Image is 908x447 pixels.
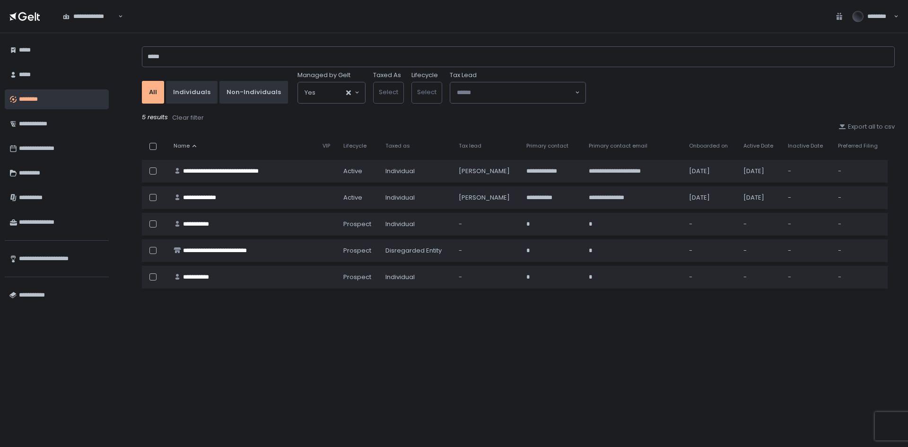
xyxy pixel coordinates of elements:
span: Active Date [743,142,773,149]
div: - [743,246,777,255]
span: Yes [305,88,315,97]
span: active [343,167,362,175]
input: Search for option [457,88,574,97]
span: Preferred Filing [838,142,878,149]
button: Export all to csv [838,123,895,131]
div: - [743,220,777,228]
span: Tax Lead [450,71,477,79]
div: - [689,273,732,281]
div: Disregarded Entity [385,246,447,255]
div: - [838,193,882,202]
span: Primary contact email [589,142,647,149]
div: [PERSON_NAME] [459,193,515,202]
div: Individual [385,167,447,175]
button: Clear Selected [346,90,351,95]
div: [DATE] [689,193,732,202]
span: Inactive Date [788,142,823,149]
button: Non-Individuals [219,81,288,104]
div: - [788,167,827,175]
div: Individuals [173,88,210,96]
span: Managed by Gelt [297,71,350,79]
div: - [838,246,882,255]
div: Search for option [57,7,123,26]
input: Search for option [315,88,345,97]
span: Taxed as [385,142,410,149]
span: Select [379,88,398,96]
div: [PERSON_NAME] [459,167,515,175]
div: [DATE] [689,167,732,175]
label: Lifecycle [411,71,438,79]
span: Tax lead [459,142,481,149]
label: Taxed As [373,71,401,79]
div: - [838,167,882,175]
div: - [838,220,882,228]
div: - [689,246,732,255]
div: Search for option [298,82,365,103]
div: Individual [385,220,447,228]
span: prospect [343,246,371,255]
span: Select [417,88,437,96]
div: Individual [385,273,447,281]
button: All [142,81,164,104]
button: Individuals [166,81,218,104]
div: Individual [385,193,447,202]
div: All [149,88,157,96]
div: - [788,193,827,202]
div: - [459,273,515,281]
span: active [343,193,362,202]
div: - [788,220,827,228]
span: Name [174,142,190,149]
span: Onboarded on [689,142,728,149]
div: [DATE] [743,193,777,202]
span: VIP [323,142,330,149]
span: prospect [343,220,371,228]
span: Lifecycle [343,142,367,149]
div: - [459,220,515,228]
div: Search for option [450,82,585,103]
div: - [838,273,882,281]
div: - [689,220,732,228]
div: [DATE] [743,167,777,175]
div: 5 results [142,113,895,123]
div: - [459,246,515,255]
div: - [788,273,827,281]
div: - [743,273,777,281]
button: Clear filter [172,113,204,123]
div: - [788,246,827,255]
span: Primary contact [526,142,568,149]
div: Non-Individuals [227,88,281,96]
span: prospect [343,273,371,281]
